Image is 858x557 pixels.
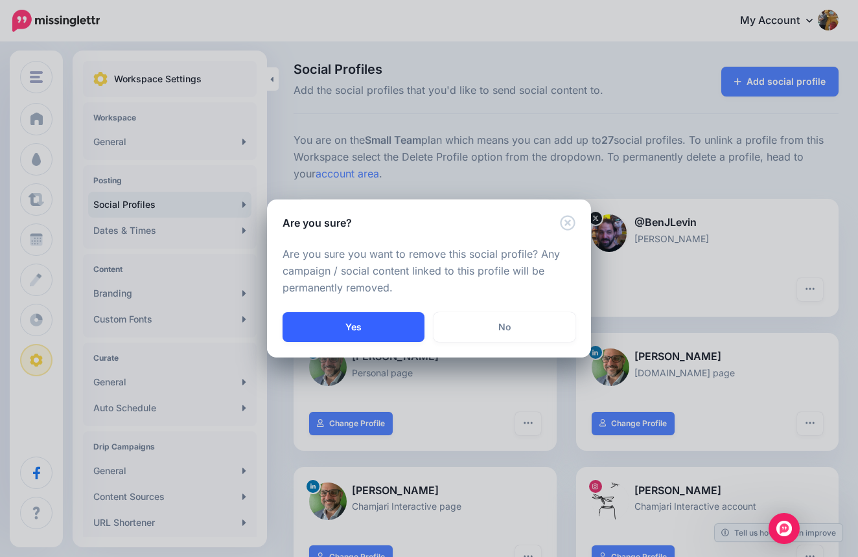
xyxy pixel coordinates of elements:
[560,215,575,231] button: Close
[283,215,352,231] h5: Are you sure?
[769,513,800,544] div: Open Intercom Messenger
[283,246,575,297] p: Are you sure you want to remove this social profile? Any campaign / social content linked to this...
[283,312,424,342] button: Yes
[434,312,575,342] a: No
